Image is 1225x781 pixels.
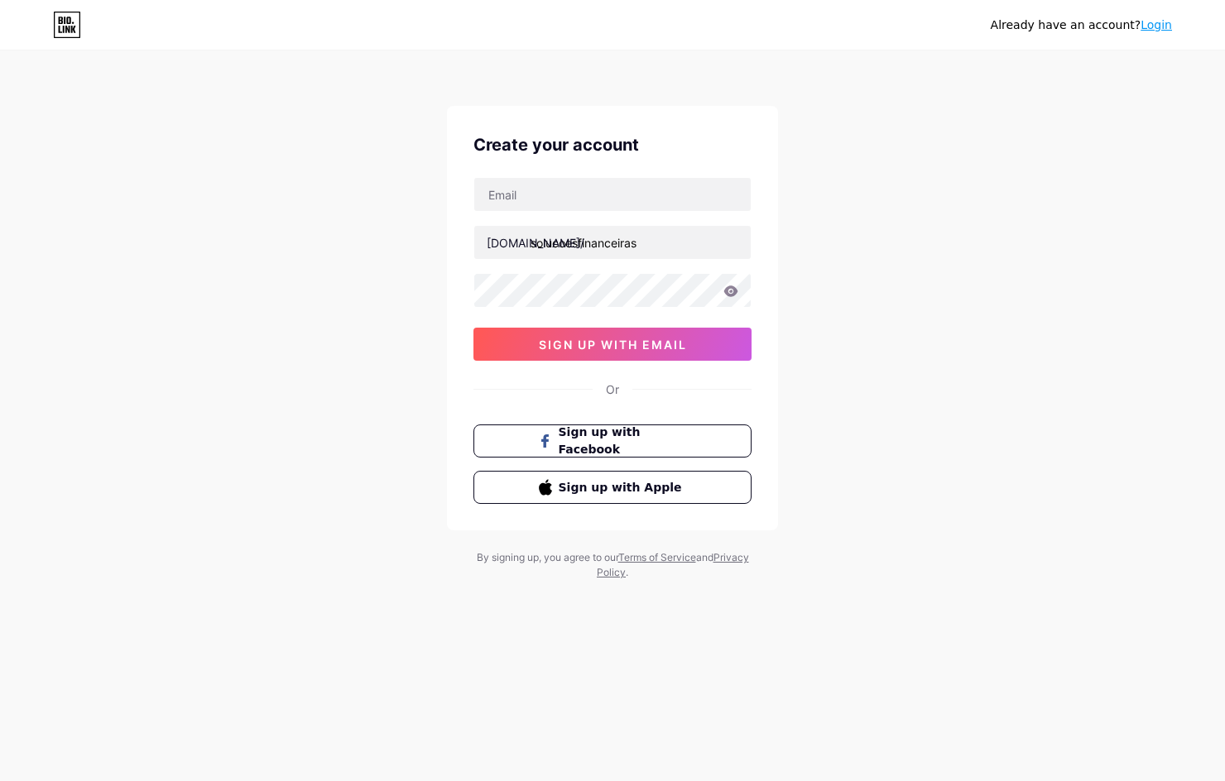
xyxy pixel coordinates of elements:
a: Terms of Service [618,551,696,563]
a: Login [1141,18,1172,31]
div: [DOMAIN_NAME]/ [487,234,584,252]
span: sign up with email [539,338,687,352]
button: sign up with email [473,328,752,361]
span: Sign up with Facebook [559,424,687,458]
input: Email [474,178,751,211]
button: Sign up with Apple [473,471,752,504]
div: Or [606,381,619,398]
input: username [474,226,751,259]
div: Already have an account? [991,17,1172,34]
div: Create your account [473,132,752,157]
button: Sign up with Facebook [473,424,752,458]
span: Sign up with Apple [559,479,687,496]
div: By signing up, you agree to our and . [472,550,753,580]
